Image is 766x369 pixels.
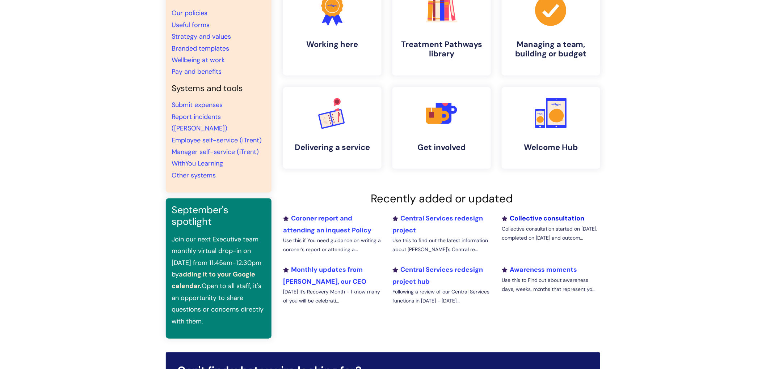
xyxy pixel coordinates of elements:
a: Wellbeing at work [172,56,225,64]
p: Use this to find out the latest information about [PERSON_NAME]'s Central re... [392,236,491,254]
a: Delivering a service [283,87,382,169]
a: Awareness moments [502,265,577,274]
a: Employee self-service (iTrent) [172,136,262,145]
a: Central Services redesign project hub [392,265,483,286]
a: adding it to your Google calendar. [172,270,255,290]
h4: Welcome Hub [508,143,594,152]
a: Manager self-service (iTrent) [172,147,259,156]
a: Coroner report and attending an inquest Policy [283,214,371,234]
a: Report incidents ([PERSON_NAME]) [172,112,227,133]
a: Other systems [172,171,216,180]
a: Branded templates [172,44,229,53]
p: Collective consultation started on [DATE], completed on [DATE] and outcom... [502,224,600,243]
a: Pay and benefits [172,67,222,76]
h4: Delivering a service [289,143,376,152]
h3: September's spotlight [172,204,266,228]
a: Useful forms [172,21,210,29]
a: WithYou Learning [172,159,223,168]
p: [DATE] It’s Recovery Month - I know many of you will be celebrati... [283,287,382,305]
a: Submit expenses [172,100,223,109]
h2: Recently added or updated [283,192,600,205]
p: Use this if You need guidance on writing a coroner’s report or attending a... [283,236,382,254]
p: Following a review of our Central Services functions in [DATE] - [DATE]... [392,287,491,305]
h4: Treatment Pathways library [398,40,485,59]
h4: Get involved [398,143,485,152]
a: Monthly updates from [PERSON_NAME], our CEO [283,265,366,286]
a: Strategy and values [172,32,231,41]
a: Collective consultation [502,214,585,223]
a: Get involved [392,87,491,169]
h4: Working here [289,40,376,49]
h4: Managing a team, building or budget [508,40,594,59]
a: Our policies [172,9,207,17]
p: Join our next Executive team monthly virtual drop-in on [DATE] from 11:45am-12:30pm by Open to al... [172,233,266,327]
h4: Systems and tools [172,83,266,94]
a: Central Services redesign project [392,214,483,234]
a: Welcome Hub [502,87,600,169]
p: Use this to Find out about awareness days, weeks, months that represent yo... [502,276,600,294]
